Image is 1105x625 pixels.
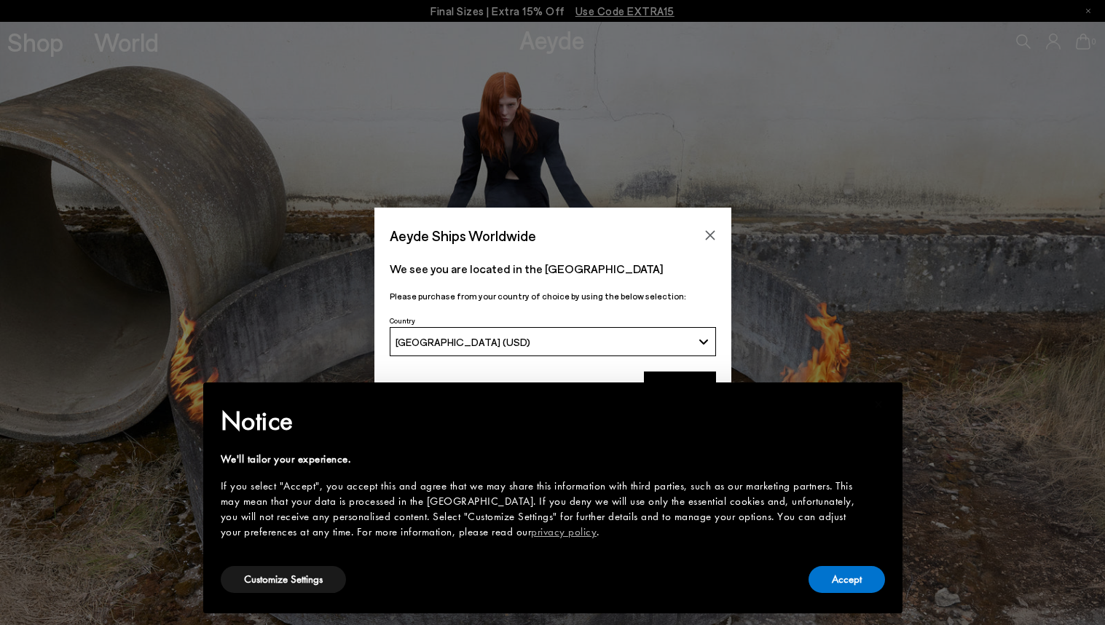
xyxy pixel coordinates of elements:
[390,289,716,303] p: Please purchase from your country of choice by using the below selection:
[221,566,346,593] button: Customize Settings
[874,393,884,415] span: ×
[396,336,530,348] span: [GEOGRAPHIC_DATA] (USD)
[390,316,415,325] span: Country
[390,260,716,278] p: We see you are located in the [GEOGRAPHIC_DATA]
[862,387,897,422] button: Close this notice
[221,479,862,540] div: If you select "Accept", you accept this and agree that we may share this information with third p...
[809,566,885,593] button: Accept
[531,524,597,539] a: privacy policy
[699,224,721,246] button: Close
[390,223,536,248] span: Aeyde Ships Worldwide
[221,452,862,467] div: We'll tailor your experience.
[221,402,862,440] h2: Notice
